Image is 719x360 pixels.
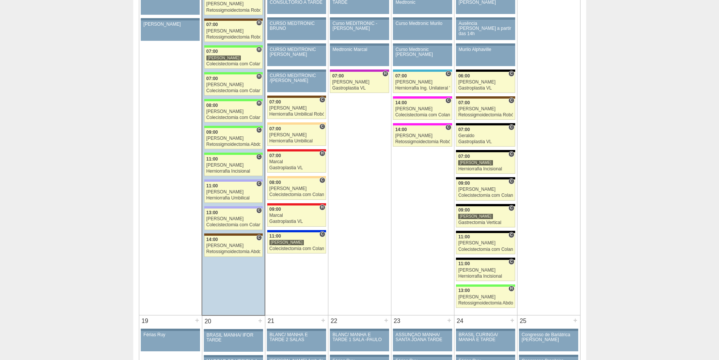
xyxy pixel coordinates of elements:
[458,127,470,132] span: 07:00
[519,329,578,331] div: Key: Aviso
[330,43,389,46] div: Key: Aviso
[458,241,513,246] div: [PERSON_NAME]
[383,315,390,325] div: +
[206,55,241,61] div: [PERSON_NAME]
[204,19,263,21] div: Key: Santa Joana
[204,155,263,176] a: C 11:00 [PERSON_NAME] Herniorrafia Incisional
[269,213,324,218] div: Marcal
[393,99,452,120] a: C 14:00 [PERSON_NAME] Colecistectomia com Colangiografia VL
[267,149,326,151] div: Key: Assunção
[508,71,514,77] span: Consultório
[206,222,261,227] div: Colecistectomia com Colangiografia VL
[206,216,261,221] div: [PERSON_NAME]
[393,70,452,72] div: Key: Neomater
[206,243,261,248] div: [PERSON_NAME]
[456,331,515,351] a: BRASIL CURINGA/ MANHÃ E TARDE
[454,315,466,327] div: 24
[395,80,450,85] div: [PERSON_NAME]
[204,21,263,42] a: H 07:00 [PERSON_NAME] Retossigmoidectomia Robótica
[395,127,407,132] span: 14:00
[458,288,470,293] span: 13:00
[395,100,407,105] span: 14:00
[445,97,451,104] span: Consultório
[458,139,513,144] div: Gastroplastia VL
[458,181,470,186] span: 09:00
[393,46,452,66] a: Curso Medtronic [PERSON_NAME]
[206,136,261,141] div: [PERSON_NAME]
[204,99,263,101] div: Key: Brasil
[267,96,326,98] div: Key: Santa Joana
[267,355,326,357] div: Key: Aviso
[206,142,261,147] div: Retossigmoidectomia Abdominal
[508,232,514,238] span: Consultório
[143,332,197,337] div: Férias Ruy
[456,179,515,201] a: C 09:00 [PERSON_NAME] Colecistectomia com Colangiografia VL
[456,233,515,254] a: C 11:00 [PERSON_NAME] Colecistectomia com Colangiografia VL
[458,160,493,165] div: [PERSON_NAME]
[456,260,515,281] a: C 11:00 [PERSON_NAME] Herniorrafia Incisional
[256,46,262,53] span: Hospital
[456,125,515,147] a: C 07:00 Geraldo Gastroplastia VL
[206,2,261,6] div: [PERSON_NAME]
[267,122,326,125] div: Key: Bartira
[456,287,515,308] a: H 13:00 [PERSON_NAME] Retossigmoidectomia Abdominal
[333,332,386,342] div: BLANC/ MANHÃ E TARDE 1 SALA -PAULO
[267,151,326,173] a: H 07:00 Marcal Gastroplastia VL
[257,316,263,326] div: +
[256,73,262,79] span: Hospital
[456,152,515,173] a: C 07:00 [PERSON_NAME] Herniorrafia Incisional
[458,86,513,91] div: Gastroplastia VL
[396,332,450,342] div: ASSUNÇÃO MANHÃ/ SANTA JOANA TARDE
[267,178,326,199] a: C 08:00 [PERSON_NAME] Colecistectomia com Colangiografia VL
[458,193,513,198] div: Colecistectomia com Colangiografia VL
[393,96,452,99] div: Key: Pro Matre
[396,21,450,26] div: Curso Medtronic Murilo
[204,153,263,155] div: Key: Brasil
[458,247,513,252] div: Colecistectomia com Colangiografia VL
[519,331,578,351] a: Congresso de Bariátrica [PERSON_NAME]
[393,17,452,20] div: Key: Aviso
[204,179,263,182] div: Key: Christóvão da Gama
[206,62,261,66] div: Colecistectomia com Colangiografia VL
[456,70,515,72] div: Key: Blanc
[206,210,218,215] span: 13:00
[458,301,513,306] div: Retossigmoidectomia Abdominal
[267,232,326,253] a: C 11:00 [PERSON_NAME] Colecistectomia com Colangiografia VL
[204,101,263,122] a: H 08:00 [PERSON_NAME] Colecistectomia com Colangiografia VL
[194,315,200,325] div: +
[256,154,262,160] span: Consultório
[206,29,261,34] div: [PERSON_NAME]
[269,159,324,164] div: Marcal
[330,17,389,20] div: Key: Aviso
[320,315,326,325] div: +
[269,192,324,197] div: Colecistectomia com Colangiografia VL
[204,233,263,236] div: Key: Santa Joana
[508,124,514,130] span: Consultório
[456,96,515,99] div: Key: Santa Joana
[269,233,281,239] span: 11:00
[265,315,277,327] div: 21
[458,167,513,172] div: Herniorrafia Incisional
[330,72,389,93] a: H 07:00 [PERSON_NAME] Gastroplastia VL
[267,331,326,351] a: BLANC/ MANHÃ E TARDE 2 SALAS
[333,47,386,52] div: Medtronic Marcal
[269,165,324,170] div: Gastroplastia VL
[206,115,261,120] div: Colecistectomia com Colangiografia VL
[319,124,325,130] span: Consultório
[206,196,261,201] div: Herniorrafia Umbilical
[204,128,263,149] a: C 09:00 [PERSON_NAME] Retossigmoidectomia Abdominal
[204,236,263,257] a: C 14:00 [PERSON_NAME] Retossigmoidectomia Abdominal VL
[393,125,452,147] a: C 14:00 [PERSON_NAME] Retossigmoidectomia Robótica
[382,71,388,77] span: Hospital
[204,74,263,96] a: H 07:00 [PERSON_NAME] Colecistectomia com Colangiografia VL
[269,219,324,224] div: Gastroplastia VL
[456,17,515,20] div: Key: Aviso
[270,73,323,83] div: CURSO MEDITRONIC /[PERSON_NAME]
[458,113,513,117] div: Retossigmoidectomia Robótica
[206,249,261,254] div: Retossigmoidectomia Abdominal VL
[204,329,263,331] div: Key: Aviso
[456,43,515,46] div: Key: Aviso
[267,329,326,331] div: Key: Aviso
[256,181,262,187] span: Consultório
[267,43,326,46] div: Key: Aviso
